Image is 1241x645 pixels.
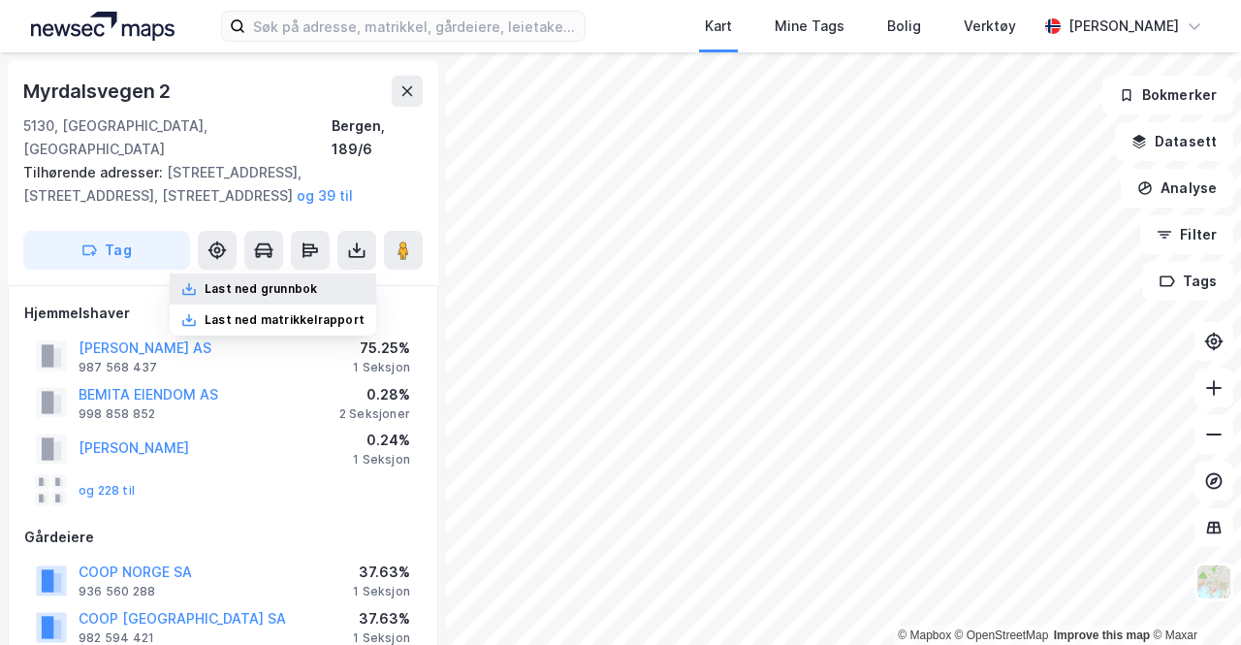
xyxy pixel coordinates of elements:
[1140,215,1233,254] button: Filter
[1068,15,1179,38] div: [PERSON_NAME]
[353,360,410,375] div: 1 Seksjon
[1115,122,1233,161] button: Datasett
[353,584,410,599] div: 1 Seksjon
[23,231,190,270] button: Tag
[23,161,407,208] div: [STREET_ADDRESS], [STREET_ADDRESS], [STREET_ADDRESS]
[23,76,175,107] div: Myrdalsvegen 2
[353,452,410,468] div: 1 Seksjon
[775,15,844,38] div: Mine Tags
[23,164,167,180] span: Tilhørende adresser:
[898,629,951,642] a: Mapbox
[353,561,410,584] div: 37.63%
[23,114,332,161] div: 5130, [GEOGRAPHIC_DATA], [GEOGRAPHIC_DATA]
[1121,169,1233,208] button: Analyse
[964,15,1016,38] div: Verktøy
[339,406,410,422] div: 2 Seksjoner
[24,526,422,549] div: Gårdeiere
[1144,552,1241,645] div: Kontrollprogram for chat
[24,302,422,325] div: Hjemmelshaver
[887,15,921,38] div: Bolig
[31,12,175,41] img: logo.a4113a55bc3d86da70a041830d287a7e.svg
[1102,76,1233,114] button: Bokmerker
[705,15,732,38] div: Kart
[353,607,410,630] div: 37.63%
[339,383,410,406] div: 0.28%
[332,114,423,161] div: Bergen, 189/6
[205,281,317,297] div: Last ned grunnbok
[1144,552,1241,645] iframe: Chat Widget
[79,360,157,375] div: 987 568 437
[1143,262,1233,301] button: Tags
[245,12,585,41] input: Søk på adresse, matrikkel, gårdeiere, leietakere eller personer
[1054,629,1150,642] a: Improve this map
[205,312,365,328] div: Last ned matrikkelrapport
[79,584,155,599] div: 936 560 288
[353,429,410,452] div: 0.24%
[955,629,1049,642] a: OpenStreetMap
[79,406,155,422] div: 998 858 852
[353,337,410,360] div: 75.25%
